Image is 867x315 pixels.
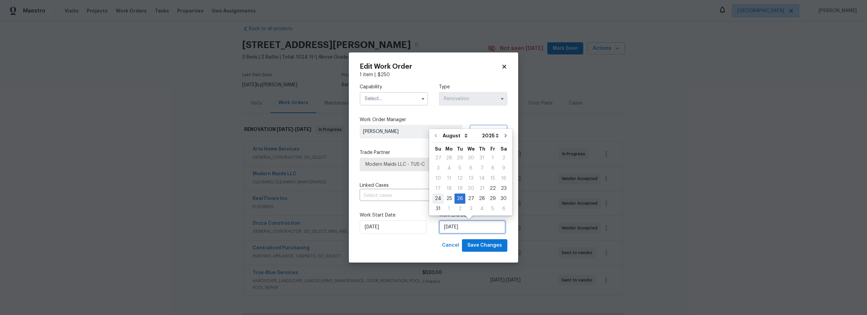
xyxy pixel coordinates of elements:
div: Sun Aug 31 2025 [432,204,444,214]
select: Year [480,131,501,141]
div: 2 [454,204,465,213]
input: Select cases [360,190,488,201]
div: 21 [477,184,487,193]
input: Select... [439,92,507,106]
div: Mon Sep 01 2025 [444,204,454,214]
div: Sun Aug 17 2025 [432,183,444,194]
div: Thu Aug 14 2025 [477,173,487,183]
div: Tue Aug 26 2025 [454,194,465,204]
div: Sun Aug 10 2025 [432,173,444,183]
div: Mon Aug 04 2025 [444,163,454,173]
div: 28 [444,153,454,163]
div: 3 [465,204,477,213]
div: Sat Aug 02 2025 [498,153,509,163]
div: 22 [487,184,498,193]
abbr: Friday [490,147,495,151]
div: Wed Aug 06 2025 [465,163,477,173]
div: Mon Jul 28 2025 [444,153,454,163]
div: Tue Aug 19 2025 [454,183,465,194]
div: 25 [444,194,454,203]
div: Sun Jul 27 2025 [432,153,444,163]
div: 5 [454,163,465,173]
div: 2 [498,153,509,163]
button: Save Changes [462,239,507,252]
div: 1 item | [360,71,507,78]
div: 20 [465,184,477,193]
span: [PERSON_NAME] [363,128,459,135]
div: Fri Aug 22 2025 [487,183,498,194]
div: 19 [454,184,465,193]
div: Thu Jul 31 2025 [477,153,487,163]
div: 24 [432,194,444,203]
div: Wed Aug 27 2025 [465,194,477,204]
div: 14 [477,174,487,183]
div: 29 [487,194,498,203]
div: 9 [498,163,509,173]
div: Fri Sep 05 2025 [487,204,498,214]
input: M/D/YYYY [360,220,426,234]
div: 23 [498,184,509,193]
div: Wed Jul 30 2025 [465,153,477,163]
div: 31 [432,204,444,213]
div: 30 [465,153,477,163]
div: Sun Aug 03 2025 [432,163,444,173]
div: Fri Aug 15 2025 [487,173,498,183]
div: Fri Aug 08 2025 [487,163,498,173]
abbr: Wednesday [467,147,475,151]
div: 6 [498,204,509,213]
div: Sat Aug 09 2025 [498,163,509,173]
div: Thu Aug 21 2025 [477,183,487,194]
label: Work Start Date [360,212,428,219]
div: Tue Aug 12 2025 [454,173,465,183]
div: 13 [465,174,477,183]
span: Save Changes [467,241,502,250]
div: 16 [498,174,509,183]
div: 27 [465,194,477,203]
div: Wed Sep 03 2025 [465,204,477,214]
div: Thu Sep 04 2025 [477,204,487,214]
span: Linked Cases [360,182,389,189]
div: Thu Aug 28 2025 [477,194,487,204]
div: 29 [454,153,465,163]
div: 4 [444,163,454,173]
label: Type [439,84,507,90]
button: Go to previous month [431,129,441,142]
div: Tue Aug 05 2025 [454,163,465,173]
button: Show options [419,95,427,103]
div: 31 [477,153,487,163]
abbr: Saturday [501,147,507,151]
span: Assign [475,128,492,135]
div: 7 [477,163,487,173]
div: Sun Aug 24 2025 [432,194,444,204]
div: 12 [454,174,465,183]
div: 6 [465,163,477,173]
div: Mon Aug 11 2025 [444,173,454,183]
div: Mon Aug 18 2025 [444,183,454,194]
span: Modern Maids LLC - TUS-C [365,161,502,168]
div: 27 [432,153,444,163]
div: Wed Aug 20 2025 [465,183,477,194]
div: 17 [432,184,444,193]
div: 30 [498,194,509,203]
div: Sat Aug 16 2025 [498,173,509,183]
label: Trade Partner [360,149,507,156]
div: 3 [432,163,444,173]
abbr: Monday [445,147,453,151]
div: 8 [487,163,498,173]
abbr: Thursday [479,147,485,151]
div: 18 [444,184,454,193]
abbr: Sunday [435,147,441,151]
div: 26 [454,194,465,203]
abbr: Tuesday [457,147,463,151]
div: Mon Aug 25 2025 [444,194,454,204]
div: 1 [444,204,454,213]
button: Go to next month [501,129,511,142]
div: Fri Aug 29 2025 [487,194,498,204]
h2: Edit Work Order [360,63,501,70]
button: Cancel [439,239,462,252]
div: Sat Aug 30 2025 [498,194,509,204]
div: 5 [487,204,498,213]
div: Wed Aug 13 2025 [465,173,477,183]
label: Work Order Manager [360,116,507,123]
div: 4 [477,204,487,213]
